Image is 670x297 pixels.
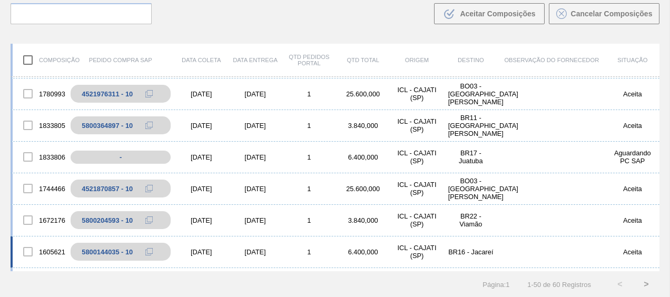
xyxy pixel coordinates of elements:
[82,216,133,224] div: 5800204593 - 10
[336,57,390,63] div: Qtd Total
[82,122,133,130] div: 5800364897 - 10
[606,90,659,98] div: Aceita
[460,9,535,18] span: Aceitar Composições
[13,49,66,71] div: Composição
[282,153,336,161] div: 1
[228,185,282,193] div: [DATE]
[282,90,336,98] div: 1
[336,90,390,98] div: 25.600,000
[390,86,444,102] div: ICL - CAJATI (SP)
[282,54,336,66] div: Qtd Pedidos Portal
[139,245,160,258] div: Copiar
[13,241,66,263] div: 1605621
[606,248,659,256] div: Aceita
[174,216,228,224] div: [DATE]
[228,216,282,224] div: [DATE]
[282,248,336,256] div: 1
[228,57,282,63] div: Data entrega
[606,185,659,193] div: Aceita
[139,182,160,195] div: Copiar
[444,149,498,165] div: BR17 - Juatuba
[390,117,444,133] div: ICL - CAJATI (SP)
[174,153,228,161] div: [DATE]
[606,57,659,63] div: Situação
[228,122,282,130] div: [DATE]
[66,57,174,63] div: Pedido Compra SAP
[71,151,171,164] div: -
[390,212,444,228] div: ICL - CAJATI (SP)
[13,209,66,231] div: 1672176
[444,248,498,256] div: BR16 - Jacareí
[549,3,659,24] button: Cancelar Composições
[174,57,228,63] div: Data coleta
[13,146,66,168] div: 1833806
[13,83,66,105] div: 1780993
[444,57,498,63] div: Destino
[174,248,228,256] div: [DATE]
[571,9,653,18] span: Cancelar Composições
[139,87,160,100] div: Copiar
[390,57,444,63] div: Origem
[174,90,228,98] div: [DATE]
[174,122,228,130] div: [DATE]
[390,244,444,260] div: ICL - CAJATI (SP)
[228,153,282,161] div: [DATE]
[444,114,498,137] div: BR11 - São Luís
[498,57,606,63] div: Observação do Fornecedor
[174,185,228,193] div: [DATE]
[444,212,498,228] div: BR22 - Viamão
[606,122,659,130] div: Aceita
[282,122,336,130] div: 1
[13,177,66,200] div: 1744466
[139,119,160,132] div: Copiar
[82,90,133,98] div: 4521976311 - 10
[336,122,390,130] div: 3.840,000
[390,181,444,196] div: ICL - CAJATI (SP)
[82,185,133,193] div: 4521870857 - 10
[606,149,659,165] div: Aguardando PC SAP
[228,90,282,98] div: [DATE]
[282,216,336,224] div: 1
[336,153,390,161] div: 6.400,000
[526,281,591,289] span: 1 - 50 de 60 Registros
[444,177,498,201] div: BO03 - Santa Cruz
[482,281,509,289] span: Página : 1
[13,114,66,136] div: 1833805
[606,216,659,224] div: Aceita
[390,149,444,165] div: ICL - CAJATI (SP)
[139,214,160,226] div: Copiar
[82,248,133,256] div: 5800144035 - 10
[228,248,282,256] div: [DATE]
[444,82,498,106] div: BO03 - Santa Cruz
[336,248,390,256] div: 6.400,000
[336,185,390,193] div: 25.600,000
[282,185,336,193] div: 1
[434,3,545,24] button: Aceitar Composições
[336,216,390,224] div: 3.840,000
